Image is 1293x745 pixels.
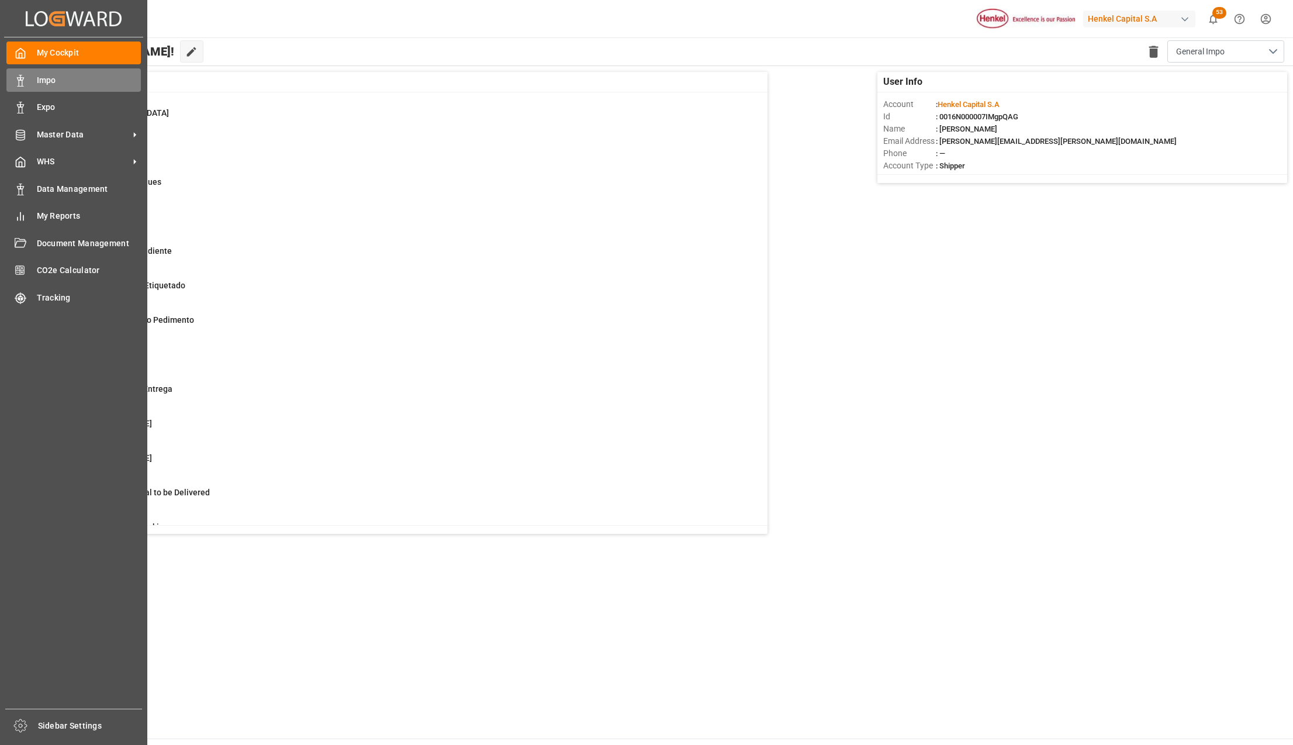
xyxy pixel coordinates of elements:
[60,176,753,201] a: 18Nuevos EmbarquesImpo
[977,9,1075,29] img: Henkel%20logo.jpg_1689854090.jpg
[936,149,945,158] span: : —
[883,98,936,111] span: Account
[89,488,210,497] span: Storage Material to be Delivered
[1200,6,1226,32] button: show 53 new notifications
[1083,11,1195,27] div: Henkel Capital S.A
[938,100,1000,109] span: Henkel Capital S.A
[60,280,753,304] a: 3Embarques en EtiquetadoImpo
[49,40,174,63] span: Hello [PERSON_NAME]!
[37,101,141,113] span: Expo
[936,137,1177,146] span: : [PERSON_NAME][EMAIL_ADDRESS][PERSON_NAME][DOMAIN_NAME]
[936,112,1018,121] span: : 0016N000007IMgpQAG
[1167,40,1284,63] button: open menu
[883,160,936,172] span: Account Type
[60,487,753,511] a: 9Storage Material to be DeliveredImpo
[37,183,141,195] span: Data Management
[37,156,129,168] span: WHS
[6,68,141,91] a: Impo
[1083,8,1200,30] button: Henkel Capital S.A
[936,100,1000,109] span: :
[883,75,922,89] span: User Info
[60,314,753,339] a: 17En proceso Pago PedimentoImpo
[60,107,753,132] a: 51[GEOGRAPHIC_DATA]Impo
[6,232,141,254] a: Document Management
[883,147,936,160] span: Phone
[37,237,141,250] span: Document Management
[6,177,141,200] a: Data Management
[60,245,753,270] a: 6Revalidado PendienteImpo
[1212,7,1226,19] span: 53
[883,135,936,147] span: Email Address
[60,383,753,408] a: 27En proceso de EntregaImpo
[37,74,141,87] span: Impo
[60,452,753,477] a: 655[PERSON_NAME]Impo
[1176,46,1225,58] span: General Impo
[37,129,129,141] span: Master Data
[60,142,753,166] a: 76ManzanilloImpo
[60,418,753,442] a: 12[PERSON_NAME]Impo
[60,521,753,546] a: 27Missing Autotracking
[37,210,141,222] span: My Reports
[60,211,753,235] a: 54ArribadosImpo
[936,125,997,133] span: : [PERSON_NAME]
[38,720,143,732] span: Sidebar Settings
[883,111,936,123] span: Id
[37,47,141,59] span: My Cockpit
[6,259,141,282] a: CO2e Calculator
[6,205,141,227] a: My Reports
[1226,6,1253,32] button: Help Center
[37,264,141,277] span: CO2e Calculator
[37,292,141,304] span: Tracking
[6,286,141,309] a: Tracking
[6,96,141,119] a: Expo
[883,123,936,135] span: Name
[60,349,753,373] a: 1En DespachoImpo
[936,161,965,170] span: : Shipper
[6,42,141,64] a: My Cockpit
